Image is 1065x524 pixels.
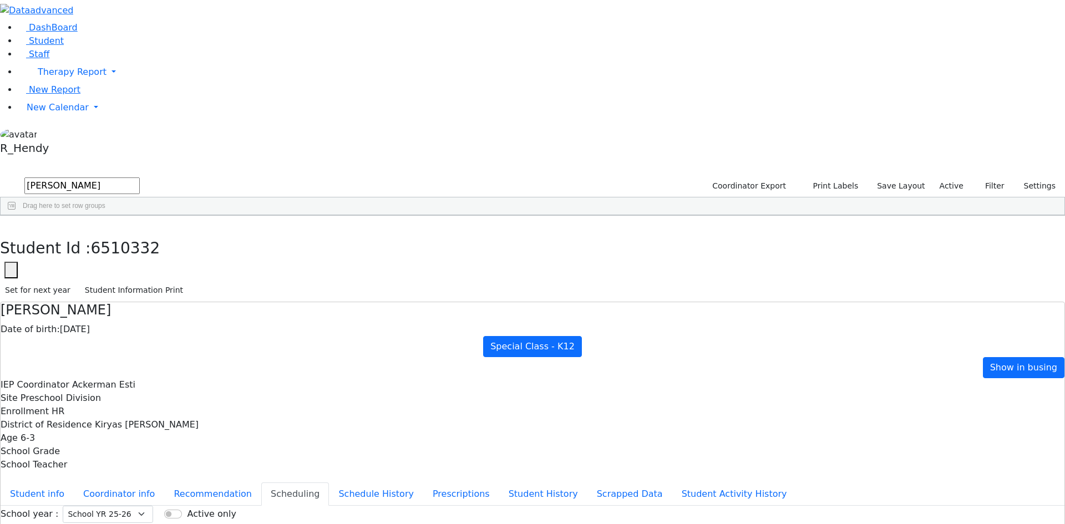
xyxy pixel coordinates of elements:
button: Print Labels [800,177,863,195]
label: Age [1,431,18,445]
input: Search [24,177,140,194]
label: IEP Coordinator [1,378,69,391]
a: New Report [18,84,80,95]
button: Settings [1010,177,1061,195]
span: Preschool Division [21,393,101,403]
a: Therapy Report [18,61,1065,83]
a: New Calendar [18,96,1065,119]
span: New Calendar [27,102,89,113]
label: School Teacher [1,458,67,471]
button: Coordinator Export [705,177,791,195]
span: Kiryas [PERSON_NAME] [95,419,199,430]
a: Special Class - K12 [483,336,582,357]
button: Student History [499,482,587,506]
span: Therapy Report [38,67,106,77]
label: Active only [187,507,236,521]
button: Filter [971,177,1010,195]
span: Ackerman Esti [72,379,135,390]
button: Coordinator info [74,482,164,506]
span: New Report [29,84,80,95]
div: [DATE] [1,323,1064,336]
button: Scheduling [261,482,329,506]
label: Enrollment [1,405,49,418]
button: Prescriptions [423,482,499,506]
span: 6-3 [21,433,35,443]
label: School Grade [1,445,60,458]
label: Active [935,177,968,195]
label: District of Residence [1,418,92,431]
label: Site [1,391,18,405]
button: Recommendation [164,482,261,506]
label: Date of birth: [1,323,60,336]
span: Show in busing [990,362,1057,373]
button: Save Layout [872,177,930,195]
span: 6510332 [91,239,160,257]
span: DashBoard [29,22,78,33]
a: Staff [18,49,49,59]
span: Student [29,35,64,46]
button: Student info [1,482,74,506]
span: Drag here to set row groups [23,202,105,210]
a: Student [18,35,64,46]
label: School year : [1,507,58,521]
button: Student Information Print [80,282,188,299]
button: Scrapped Data [587,482,672,506]
a: DashBoard [18,22,78,33]
a: Show in busing [983,357,1064,378]
span: Staff [29,49,49,59]
button: Schedule History [329,482,423,506]
span: HR [52,406,64,416]
button: Student Activity History [672,482,797,506]
h4: [PERSON_NAME] [1,302,1064,318]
